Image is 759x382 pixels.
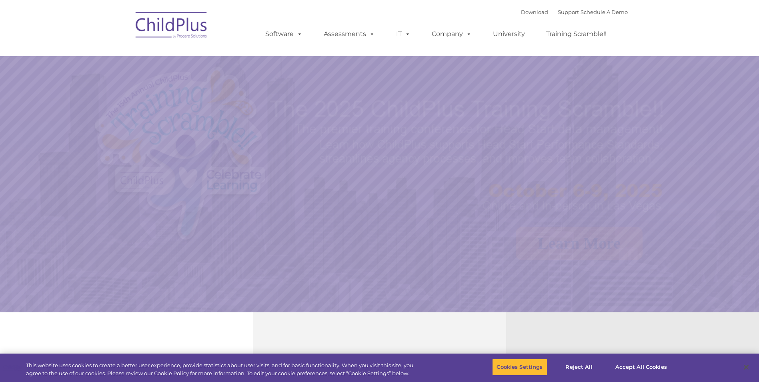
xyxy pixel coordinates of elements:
a: Company [424,26,480,42]
button: Accept All Cookies [611,359,671,376]
font: | [521,9,628,15]
a: IT [388,26,419,42]
a: University [485,26,533,42]
button: Close [737,358,755,376]
button: Reject All [554,359,604,376]
img: ChildPlus by Procare Solutions [132,6,212,46]
a: Download [521,9,548,15]
a: Learn More [516,227,643,260]
a: Support [558,9,579,15]
a: Training Scramble!! [538,26,615,42]
a: Assessments [316,26,383,42]
button: Cookies Settings [492,359,547,376]
div: This website uses cookies to create a better user experience, provide statistics about user visit... [26,362,417,377]
a: Schedule A Demo [581,9,628,15]
a: Software [257,26,310,42]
